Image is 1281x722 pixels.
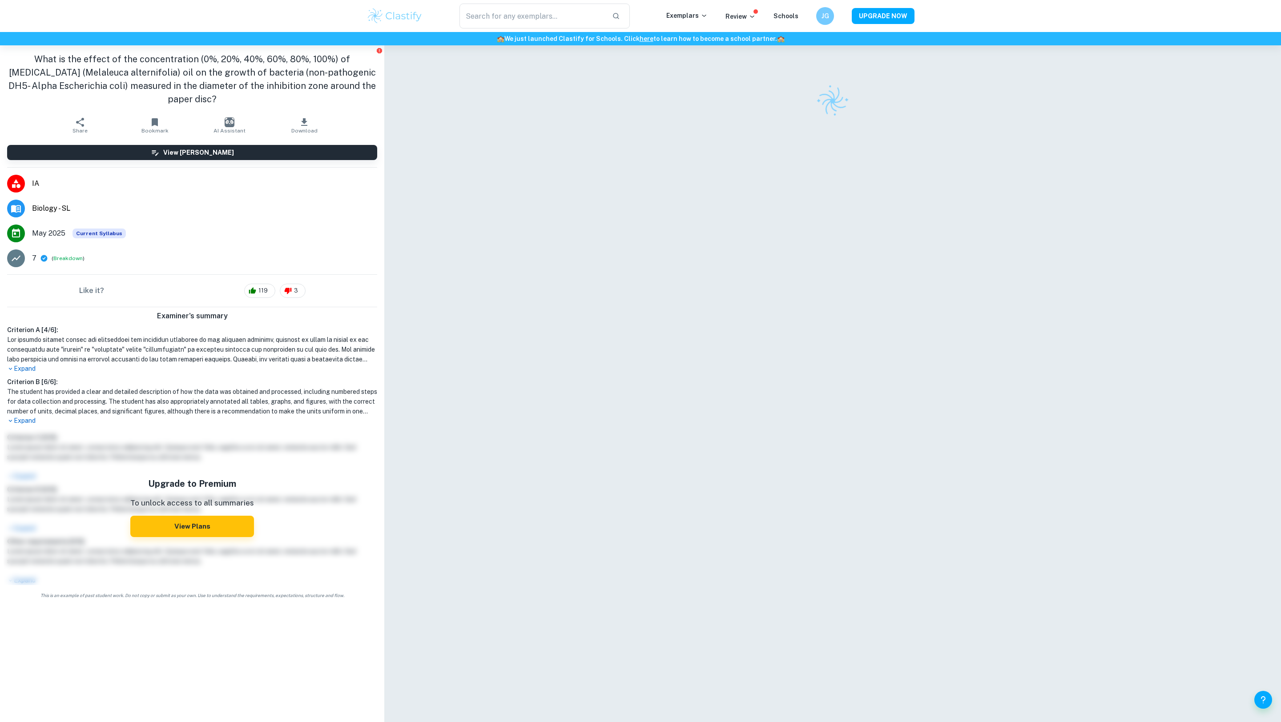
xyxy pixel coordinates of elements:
[267,113,342,138] button: Download
[497,35,504,42] span: 🏫
[7,387,377,416] h1: The student has provided a clear and detailed description of how the data was obtained and proces...
[820,11,830,21] h6: JG
[192,113,267,138] button: AI Assistant
[367,7,423,25] img: Clastify logo
[130,477,254,490] h5: Upgrade to Premium
[852,8,914,24] button: UPGRADE NOW
[32,178,377,189] span: IA
[254,286,273,295] span: 119
[53,254,83,262] button: Breakdown
[4,592,381,599] span: This is an example of past student work. Do not copy or submit as your own. Use to understand the...
[52,254,85,263] span: ( )
[163,148,234,157] h6: View [PERSON_NAME]
[811,79,854,123] img: Clastify logo
[666,11,708,20] p: Exemplars
[640,35,653,42] a: here
[725,12,756,21] p: Review
[130,516,254,537] button: View Plans
[773,12,798,20] a: Schools
[7,335,377,364] h1: Lor ipsumdo sitamet consec adi elitseddoei tem incididun utlaboree do mag aliquaen adminimv, quis...
[2,34,1279,44] h6: We just launched Clastify for Schools. Click to learn how to become a school partner.
[376,47,383,54] button: Report issue
[7,364,377,373] p: Expand
[7,325,377,335] h6: Criterion A [ 4 / 6 ]:
[32,253,36,264] p: 7
[79,285,104,296] h6: Like it?
[816,7,834,25] button: JG
[32,203,377,214] span: Biology - SL
[117,113,192,138] button: Bookmark
[4,311,381,321] h6: Examiner's summary
[7,145,377,160] button: View [PERSON_NAME]
[43,113,117,138] button: Share
[7,377,377,387] h6: Criterion B [ 6 / 6 ]:
[289,286,303,295] span: 3
[7,52,377,106] h1: What is the effect of the concentration (0%, 20%, 40%, 60%, 80%, 100%) of [MEDICAL_DATA] (Melaleu...
[73,229,126,238] span: Current Syllabus
[130,497,254,509] p: To unlock access to all summaries
[1254,691,1272,709] button: Help and Feedback
[32,228,65,239] span: May 2025
[73,128,88,134] span: Share
[7,416,377,425] p: Expand
[777,35,785,42] span: 🏫
[225,117,234,127] img: AI Assistant
[73,229,126,238] div: This exemplar is based on the current syllabus. Feel free to refer to it for inspiration/ideas wh...
[141,128,169,134] span: Bookmark
[213,128,246,134] span: AI Assistant
[291,128,318,134] span: Download
[459,4,605,28] input: Search for any exemplars...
